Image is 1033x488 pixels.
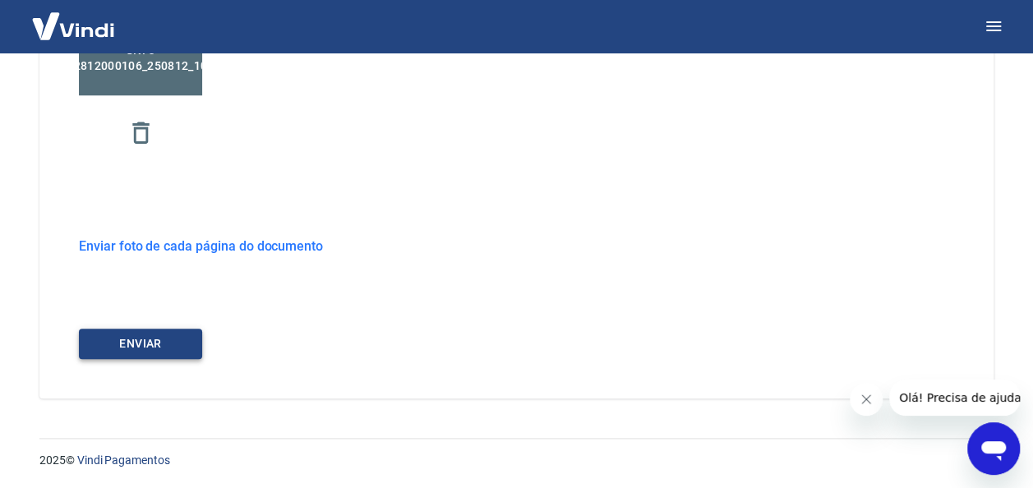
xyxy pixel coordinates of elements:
[967,422,1020,475] iframe: Botão para abrir a janela de mensagens
[850,383,883,416] iframe: Fechar mensagem
[20,1,127,51] img: Vindi
[77,453,170,467] a: Vindi Pagamentos
[889,380,1020,416] iframe: Mensagem da empresa
[39,452,994,469] p: 2025 ©
[79,236,323,256] h6: Enviar foto de cada página do documento
[39,36,241,73] span: CNPJ 59402812000106_250812_101728 (1).pdf
[79,329,202,359] button: ENVIAR
[10,12,138,25] span: Olá! Precisa de ajuda?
